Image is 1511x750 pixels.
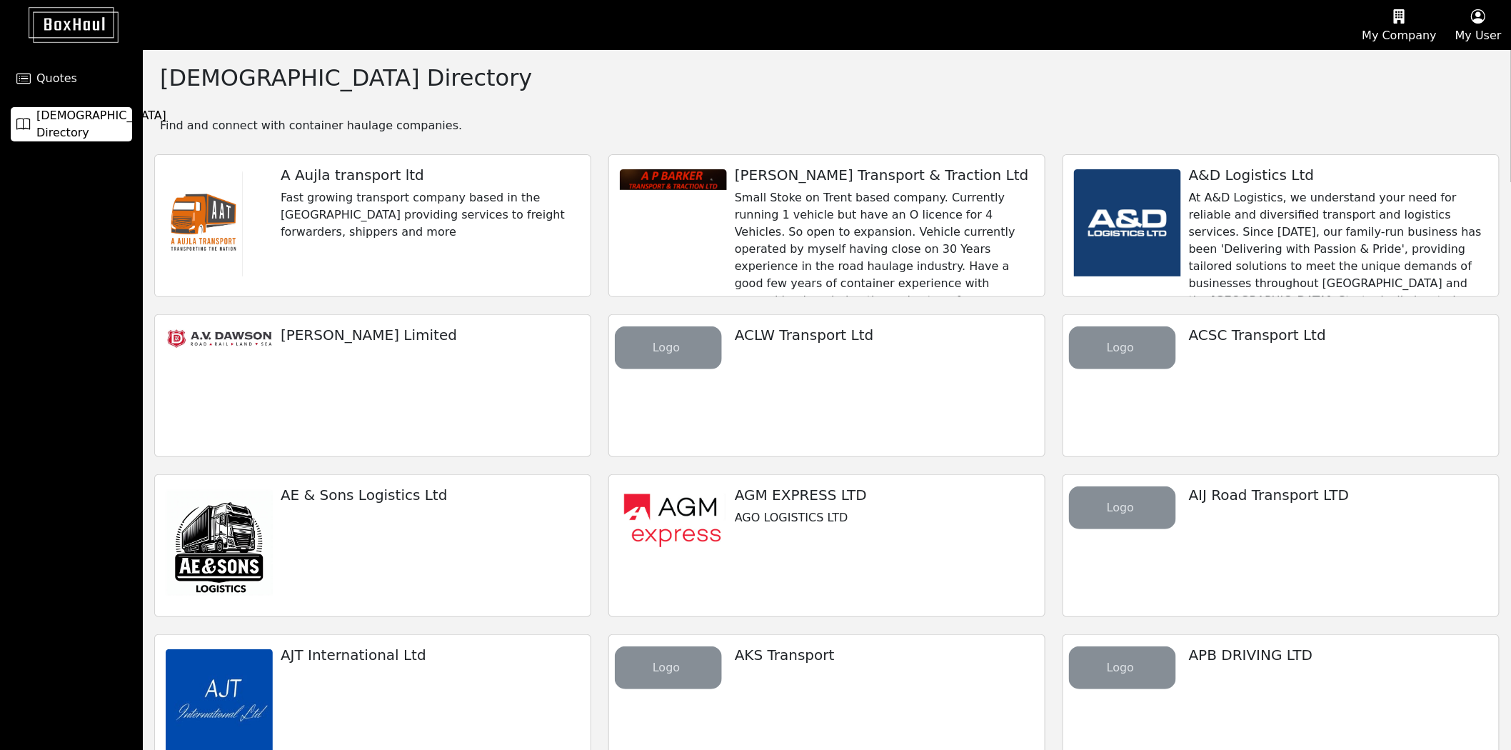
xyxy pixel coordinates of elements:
[1063,314,1500,457] a: Placeholder: Image capACSC Transport Ltd
[166,489,273,596] img: ...
[620,169,727,190] img: ...
[653,661,680,674] text: Logo
[608,154,1045,297] a: ...[PERSON_NAME] Transport & Traction LtdSmall Stoke on Trent based company. Currently running 1 ...
[620,489,727,552] img: ...
[7,7,119,43] img: BoxHaul
[281,486,579,504] h5: AE & Sons Logistics Ltd
[1353,1,1446,49] button: My Company
[653,341,680,354] text: Logo
[160,64,532,91] h2: [DEMOGRAPHIC_DATA] Directory
[1189,486,1487,504] h5: AIJ Road Transport LTD
[154,474,591,617] a: ...AE & Sons Logistics Ltd
[36,70,77,87] span: Quotes
[281,189,579,241] p: Fast growing transport company based in the [GEOGRAPHIC_DATA] providing services to freight forwa...
[1107,341,1134,354] text: Logo
[281,166,579,184] h5: A Aujla transport ltd
[1189,326,1487,344] h5: ACSC Transport Ltd
[11,61,132,96] a: Quotes
[1446,1,1511,49] button: My User
[1069,646,1176,689] svg: Placeholder: Image cap
[1069,326,1176,369] svg: Placeholder: Image cap
[154,154,591,297] a: ...A Aujla transport ltdFast growing transport company based in the [GEOGRAPHIC_DATA] providing s...
[1189,189,1487,498] p: At A&D Logistics, we understand your need for reliable and diversified transport and logistics se...
[735,166,1033,184] h5: [PERSON_NAME] Transport & Traction Ltd
[735,509,1033,526] p: AGO LOGISTICS LTD
[1069,486,1176,529] svg: Placeholder: Image cap
[154,314,591,457] a: ...[PERSON_NAME] Limited
[36,107,166,141] span: [DEMOGRAPHIC_DATA] Directory
[11,107,132,141] a: [DEMOGRAPHIC_DATA] Directory
[1107,661,1134,674] text: Logo
[281,326,579,344] h5: [PERSON_NAME] Limited
[1107,501,1134,514] text: Logo
[735,326,1033,344] h5: ACLW Transport Ltd
[1074,169,1181,276] img: ...
[615,646,722,689] svg: Placeholder: Image cap
[1063,474,1500,617] a: Placeholder: Image capAIJ Road Transport LTD
[735,646,1033,664] h5: AKS Transport
[143,114,1511,134] div: Find and connect with container haulage companies.
[615,326,722,369] svg: Placeholder: Image cap
[166,329,273,349] img: ...
[735,189,1033,378] p: Small Stoke on Trent based company. Currently running 1 vehicle but have an O licence for 4 Vehic...
[1189,646,1487,664] h5: APB DRIVING LTD
[281,646,579,664] h5: AJT International Ltd
[608,314,1045,457] a: Placeholder: Image capACLW Transport Ltd
[1189,166,1487,184] h5: A&D Logistics Ltd
[1063,154,1500,297] a: ...A&D Logistics LtdAt A&D Logistics, we understand your need for reliable and diversified transp...
[166,169,243,276] img: ...
[608,474,1045,617] a: ...AGM EXPRESS LTDAGO LOGISTICS LTD
[735,486,1033,504] h5: AGM EXPRESS LTD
